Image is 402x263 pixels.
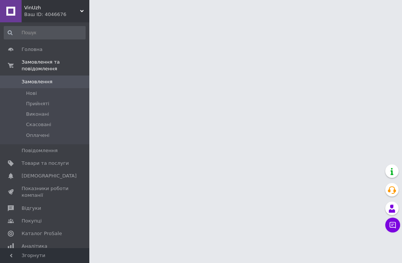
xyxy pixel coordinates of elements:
[22,218,42,224] span: Покупці
[22,46,42,53] span: Головна
[385,218,400,232] button: Чат з покупцем
[22,173,77,179] span: [DEMOGRAPHIC_DATA]
[24,4,80,11] span: VinUzh
[26,100,49,107] span: Прийняті
[22,243,47,250] span: Аналітика
[26,132,50,139] span: Оплачені
[4,26,86,39] input: Пошук
[22,78,52,85] span: Замовлення
[26,111,49,118] span: Виконані
[22,230,62,237] span: Каталог ProSale
[22,147,58,154] span: Повідомлення
[22,185,69,199] span: Показники роботи компанії
[24,11,89,18] div: Ваш ID: 4046676
[22,59,89,72] span: Замовлення та повідомлення
[22,205,41,212] span: Відгуки
[26,90,37,97] span: Нові
[26,121,51,128] span: Скасовані
[22,160,69,167] span: Товари та послуги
